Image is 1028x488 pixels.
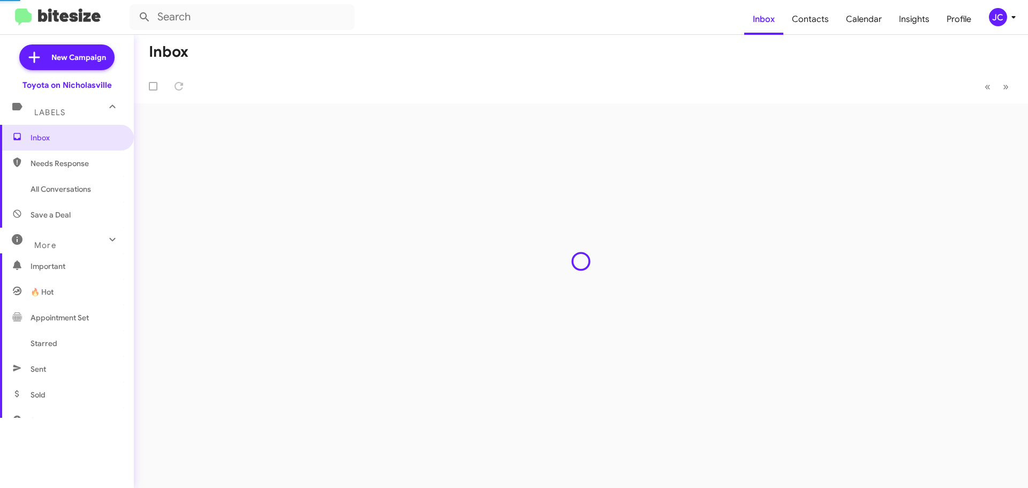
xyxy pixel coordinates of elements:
span: « [985,80,991,93]
span: Needs Response [31,158,122,169]
a: New Campaign [19,44,115,70]
span: Sold [31,389,46,400]
a: Insights [890,4,938,35]
span: Sold Responded [31,415,87,426]
span: Appointment Set [31,312,89,323]
a: Calendar [837,4,890,35]
span: More [34,241,56,250]
span: » [1003,80,1009,93]
a: Inbox [744,4,783,35]
a: Profile [938,4,980,35]
button: JC [980,8,1016,26]
a: Contacts [783,4,837,35]
span: Inbox [31,132,122,143]
span: All Conversations [31,184,91,194]
input: Search [130,4,354,30]
span: New Campaign [51,52,106,63]
button: Previous [978,76,997,97]
nav: Page navigation example [979,76,1015,97]
span: Important [31,261,122,272]
span: Starred [31,338,57,349]
div: Toyota on Nicholasville [22,80,112,91]
span: Sent [31,364,46,374]
button: Next [996,76,1015,97]
div: JC [989,8,1007,26]
span: Save a Deal [31,209,71,220]
h1: Inbox [149,43,188,61]
span: Labels [34,108,65,117]
span: 🔥 Hot [31,287,54,297]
